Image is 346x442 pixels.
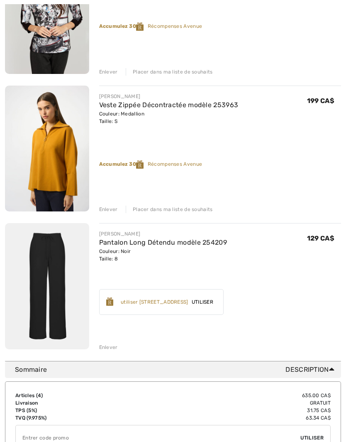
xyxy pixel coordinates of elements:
[99,22,341,31] div: Récompenses Avenue
[5,223,89,349] img: Pantalon Long Détendu modèle 254209
[99,238,227,246] a: Pantalon Long Détendu modèle 254209
[307,97,334,105] span: 199 CA$
[300,434,324,442] span: Utiliser
[188,298,217,306] span: Utiliser
[99,110,239,125] div: Couleur: Medallion Taille: S
[99,160,341,169] div: Récompenses Avenue
[121,298,188,306] div: utiliser [STREET_ADDRESS]
[285,365,338,375] span: Description
[99,248,227,263] div: Couleur: Noir Taille: 8
[15,399,129,407] td: Livraison
[38,393,41,398] span: 4
[15,392,129,399] td: Articles ( )
[129,392,331,399] td: 635.00 CA$
[99,23,148,29] strong: Accumulez 30
[5,86,89,211] img: Veste Zippée Décontractée modèle 253963
[136,22,144,31] img: Reward-Logo.svg
[129,414,331,422] td: 63.34 CA$
[15,407,129,414] td: TPS (5%)
[15,365,338,375] div: Sommaire
[307,234,334,242] span: 129 CA$
[99,230,227,238] div: [PERSON_NAME]
[106,297,114,306] img: Reward-Logo.svg
[126,206,213,213] div: Placer dans ma liste de souhaits
[136,160,144,169] img: Reward-Logo.svg
[99,68,118,76] div: Enlever
[129,407,331,414] td: 31.75 CA$
[126,68,213,76] div: Placer dans ma liste de souhaits
[99,344,118,351] div: Enlever
[99,93,239,100] div: [PERSON_NAME]
[99,206,118,213] div: Enlever
[99,161,148,167] strong: Accumulez 30
[99,101,239,109] a: Veste Zippée Décontractée modèle 253963
[15,414,129,422] td: TVQ (9.975%)
[129,399,331,407] td: Gratuit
